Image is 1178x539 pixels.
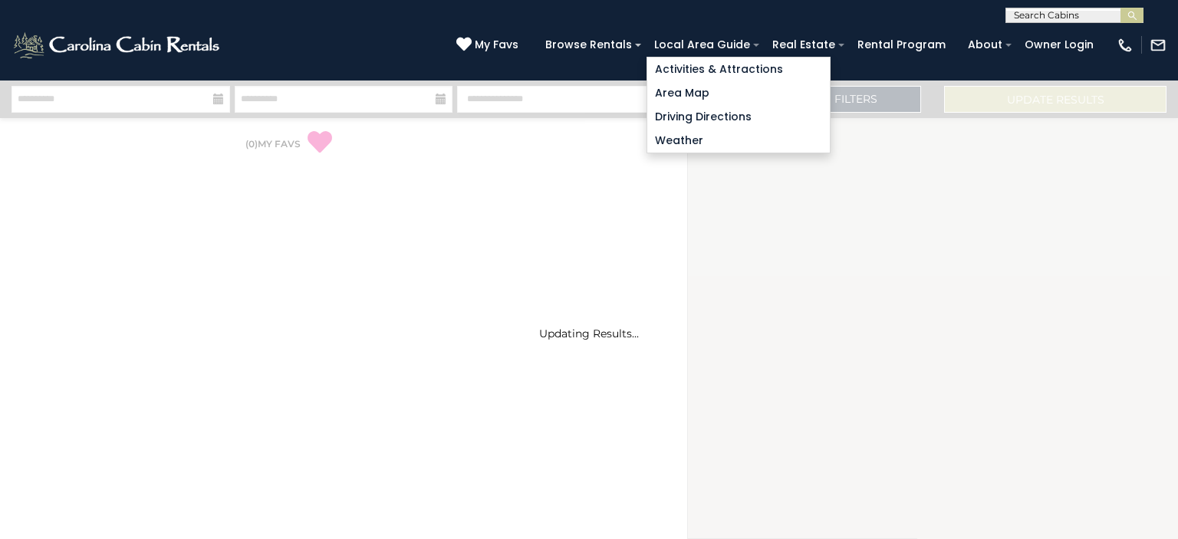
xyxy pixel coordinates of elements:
img: mail-regular-white.png [1150,37,1166,54]
a: Rental Program [850,33,953,57]
a: Driving Directions [647,105,830,129]
a: Real Estate [765,33,843,57]
img: White-1-2.png [12,30,224,61]
img: phone-regular-white.png [1117,37,1134,54]
a: Weather [647,129,830,153]
a: About [960,33,1010,57]
a: My Favs [456,37,522,54]
span: My Favs [475,37,518,53]
a: Browse Rentals [538,33,640,57]
a: Area Map [647,81,830,105]
a: Activities & Attractions [647,58,830,81]
a: Owner Login [1017,33,1101,57]
a: Local Area Guide [647,33,758,57]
